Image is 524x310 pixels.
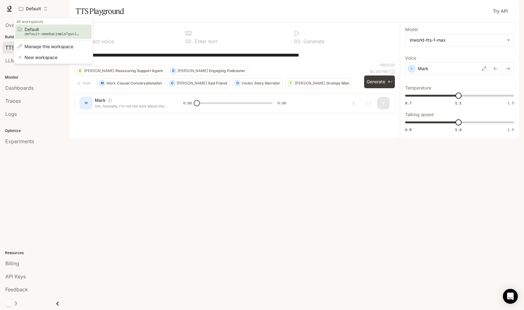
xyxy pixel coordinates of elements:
[15,52,92,62] li: New workspace
[25,55,80,60] span: New workspace
[25,32,80,36] p: default-mme0qkjdwle7gvcl6zdftg
[25,27,80,32] span: Default
[25,44,80,49] span: Manage this workspace
[15,42,92,51] li: Edit workspace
